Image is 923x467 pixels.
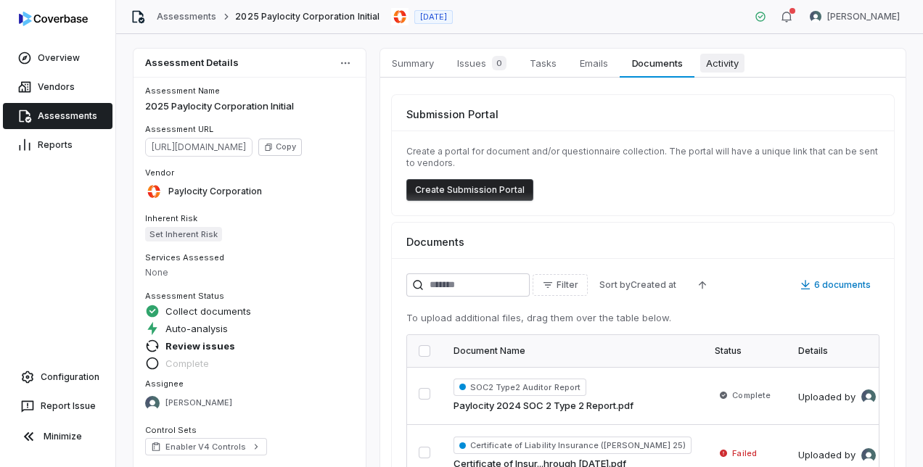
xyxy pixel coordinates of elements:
[791,274,879,296] button: Download6 documents
[141,176,266,207] button: https://paylocity.com/Paylocity Corporation
[145,438,267,455] a: Enabler V4 Controls
[800,279,811,291] svg: Download
[406,234,464,249] span: Documents
[626,54,689,73] span: Documents
[454,379,586,396] span: SOC2 Type2 Auditor Report
[697,279,708,291] svg: Ascending
[420,12,447,22] span: [DATE]
[145,124,213,134] span: Assessment URL
[168,186,262,197] span: Paylocity Corporation
[827,11,900,22] span: [PERSON_NAME]
[165,441,247,452] span: Enabler V4 Controls
[6,422,110,451] button: Minimize
[861,448,876,463] img: Sean Wozniak avatar
[591,274,685,296] button: Sort byCreated at
[165,339,235,352] span: Review issues
[145,99,354,114] p: 2025 Paylocity Corporation Initial
[145,168,174,178] span: Vendor
[533,274,588,296] button: Filter
[6,364,110,390] a: Configuration
[165,357,209,370] span: Complete
[715,345,774,357] div: Status
[406,107,499,122] span: Submission Portal
[145,86,220,96] span: Assessment Name
[451,53,512,73] span: Issues
[3,132,112,158] a: Reports
[3,45,112,71] a: Overview
[145,425,197,435] span: Control Sets
[157,11,216,22] a: Assessments
[145,213,197,223] span: Inherent Risk
[732,447,756,459] span: Failed
[145,252,224,263] span: Services Assessed
[406,146,879,169] p: Create a portal for document and/or questionnaire collection. The portal will have a unique link ...
[574,54,614,73] span: Emails
[145,379,184,389] span: Assignee
[406,179,533,201] button: Create Submission Portal
[557,279,578,291] span: Filter
[3,103,112,129] a: Assessments
[700,54,744,73] span: Activity
[6,393,110,419] button: Report Issue
[19,12,88,26] img: logo-D7KZi-bG.svg
[258,139,302,156] button: Copy
[454,437,692,454] span: Certificate of Liability Insurance ([PERSON_NAME] 25)
[145,58,239,67] span: Assessment Details
[145,227,222,241] span: Set Inherent Risk
[165,305,251,318] span: Collect documents
[454,399,633,413] a: Paylocity 2024 SOC 2 Type 2 Report.pdf
[492,56,506,70] span: 0
[810,11,821,22] img: Sean Wozniak avatar
[454,345,692,357] div: Document Name
[145,267,168,278] span: None
[406,311,879,326] p: To upload additional files, drag them over the table below.
[386,54,440,73] span: Summary
[861,389,876,404] img: Sean Wozniak avatar
[3,74,112,100] a: Vendors
[235,11,379,22] span: 2025 Paylocity Corporation Initial
[801,6,908,28] button: Sean Wozniak avatar[PERSON_NAME]
[165,322,228,335] span: Auto-analysis
[732,389,770,401] span: Complete
[145,291,224,301] span: Assessment Status
[688,274,717,296] button: Ascending
[145,138,253,157] span: https://dashboard.coverbase.app/assessments/cbqsrw_9b221ce85d8442cca76719531a333033
[524,54,562,73] span: Tasks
